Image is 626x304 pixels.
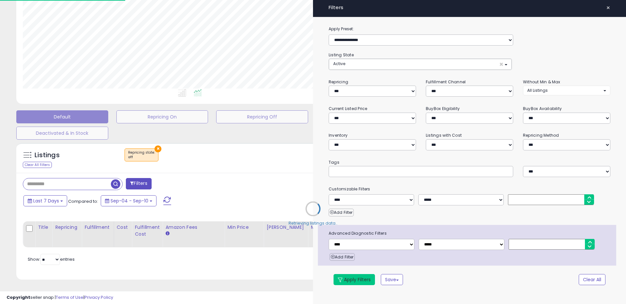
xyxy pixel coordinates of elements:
[329,52,354,58] small: Listing State
[523,132,559,138] small: Repricing Method
[329,106,367,111] small: Current Listed Price
[329,79,348,85] small: Repricing
[426,106,460,111] small: BuyBox Eligibility
[499,61,503,68] span: ×
[329,59,512,70] button: Active ×
[527,88,548,93] span: All Listings
[606,3,610,12] span: ×
[604,3,613,12] button: ×
[523,106,562,111] small: BuyBox Availability
[329,5,610,10] h4: Filters
[426,79,466,85] small: Fulfillment Channel
[523,86,610,95] button: All Listings
[324,25,615,33] label: Apply Preset:
[329,132,348,138] small: Inventory
[426,132,462,138] small: Listings with Cost
[333,61,345,66] span: Active
[289,220,337,226] div: Retrieving listings data..
[523,79,560,85] small: Without Min & Max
